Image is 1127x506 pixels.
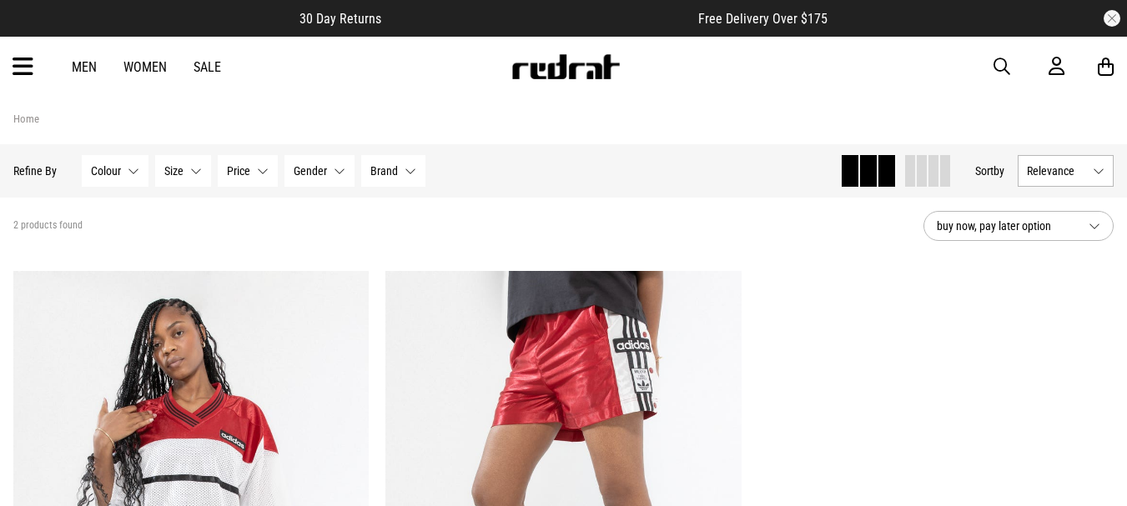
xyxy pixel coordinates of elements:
[370,164,398,178] span: Brand
[361,155,425,187] button: Brand
[13,164,57,178] p: Refine By
[194,59,221,75] a: Sale
[937,216,1075,236] span: buy now, pay later option
[91,164,121,178] span: Colour
[975,161,1004,181] button: Sortby
[511,54,621,79] img: Redrat logo
[415,10,665,27] iframe: Customer reviews powered by Trustpilot
[72,59,97,75] a: Men
[284,155,355,187] button: Gender
[164,164,184,178] span: Size
[698,11,828,27] span: Free Delivery Over $175
[155,155,211,187] button: Size
[82,155,148,187] button: Colour
[994,164,1004,178] span: by
[218,155,278,187] button: Price
[123,59,167,75] a: Women
[13,113,39,125] a: Home
[1027,164,1086,178] span: Relevance
[227,164,250,178] span: Price
[1018,155,1114,187] button: Relevance
[923,211,1114,241] button: buy now, pay later option
[294,164,327,178] span: Gender
[13,219,83,233] span: 2 products found
[299,11,381,27] span: 30 Day Returns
